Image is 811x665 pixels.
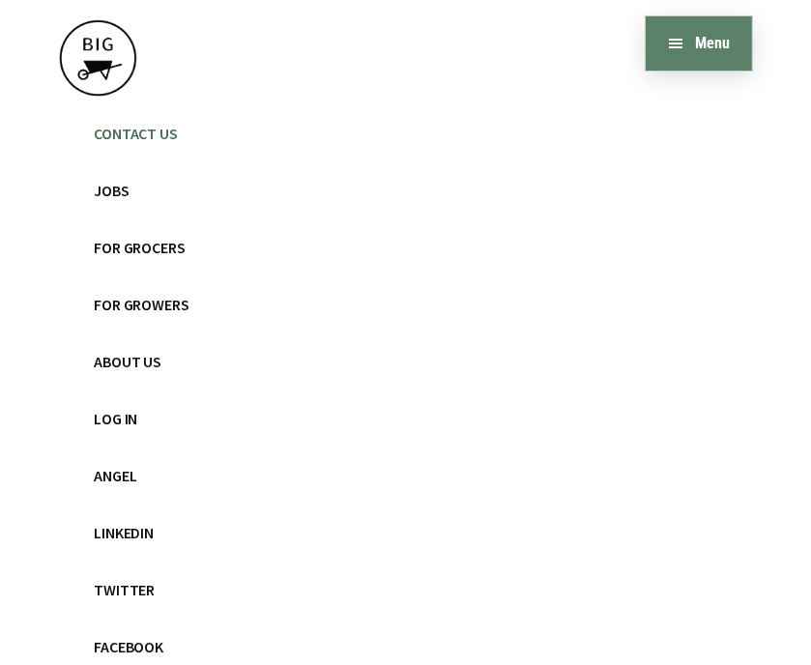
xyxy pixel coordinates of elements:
a: Log In [94,390,717,447]
a: Twitter [94,562,717,618]
span: Log In [94,409,137,428]
span: Angel [94,466,136,485]
span: Facebook [94,637,163,656]
a: FOR GROWERS [94,276,717,332]
span: Twitter [94,580,155,599]
a: JOBS [94,162,717,218]
span: ABOUT US [94,352,161,371]
span: FOR GROWERS [94,295,188,314]
span: LinkedIn [94,523,154,542]
a: CONTACT US [94,105,717,161]
a: LinkedIn [94,505,717,561]
button: Menu [646,16,752,71]
a: Angel [94,448,717,504]
span: FOR GROCERS [94,238,185,257]
span: JOBS [94,181,129,200]
a: ABOUT US [94,333,717,390]
span: CONTACT US [94,124,177,143]
a: FOR GROCERS [94,219,717,275]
